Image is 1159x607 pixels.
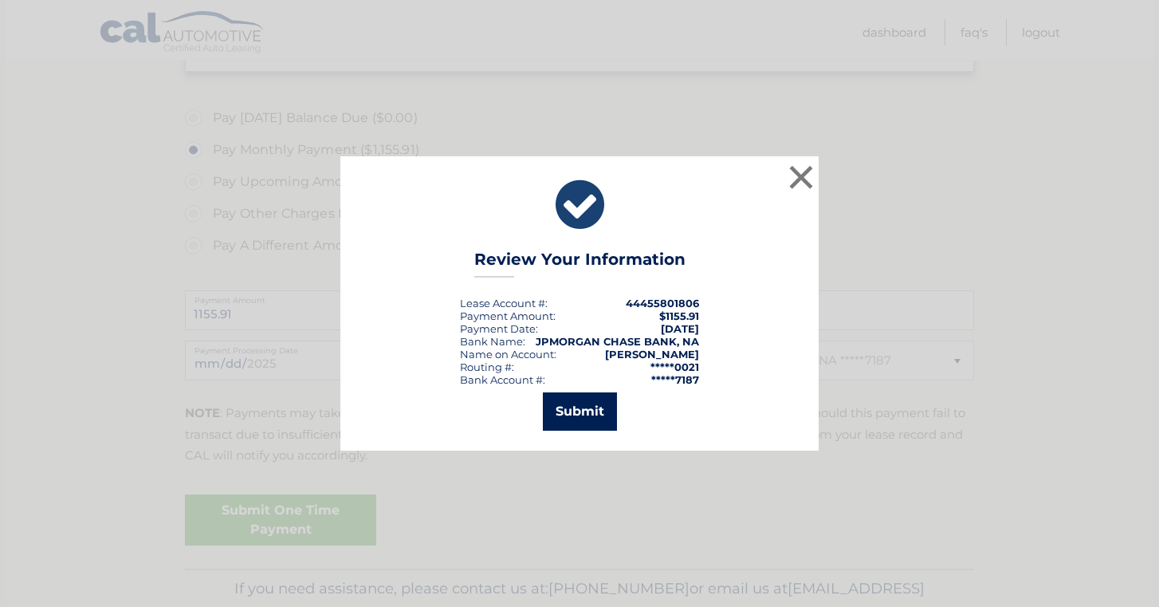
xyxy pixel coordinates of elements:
div: Name on Account: [460,348,556,361]
div: Lease Account #: [460,297,548,309]
div: Payment Amount: [460,309,556,322]
h3: Review Your Information [474,250,686,278]
div: Bank Name: [460,335,525,348]
span: $1155.91 [659,309,699,322]
span: [DATE] [661,322,699,335]
button: × [785,161,817,193]
span: Payment Date [460,322,536,335]
strong: [PERSON_NAME] [605,348,699,361]
strong: 44455801806 [626,297,699,309]
strong: JPMORGAN CHASE BANK, NA [536,335,699,348]
div: : [460,322,538,335]
div: Routing #: [460,361,514,373]
div: Bank Account #: [460,373,545,386]
button: Submit [543,392,617,431]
